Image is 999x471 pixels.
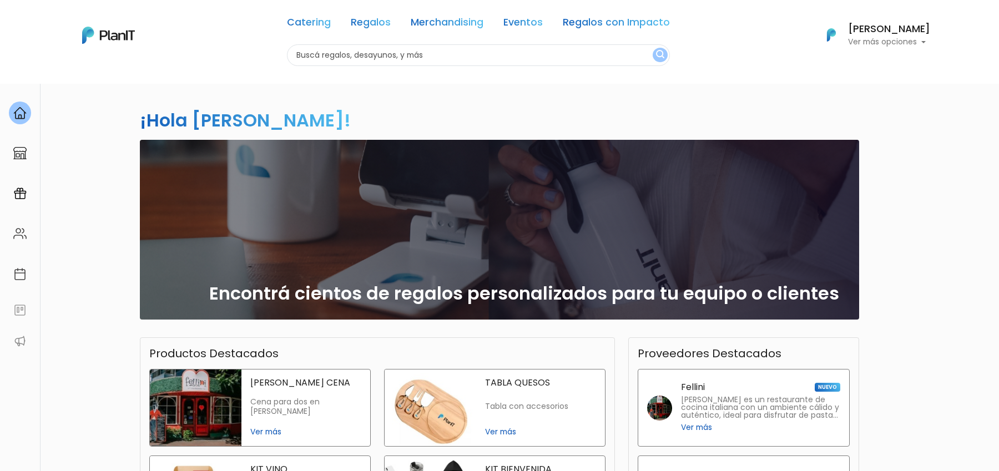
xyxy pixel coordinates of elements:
[638,347,781,360] h3: Proveedores Destacados
[209,283,839,304] h2: Encontrá cientos de regalos personalizados para tu equipo o clientes
[150,369,241,446] img: fellini cena
[563,18,670,31] a: Regalos con Impacto
[82,27,135,44] img: PlanIt Logo
[250,426,361,438] span: Ver más
[149,347,279,360] h3: Productos Destacados
[815,383,840,392] span: NUEVO
[638,369,850,447] a: Fellini NUEVO [PERSON_NAME] es un restaurante de cocina italiana con un ambiente cálido y auténti...
[385,369,476,446] img: tabla quesos
[13,267,27,281] img: calendar-87d922413cdce8b2cf7b7f5f62616a5cf9e4887200fb71536465627b3292af00.svg
[140,108,351,133] h2: ¡Hola [PERSON_NAME]!
[13,335,27,348] img: partners-52edf745621dab592f3b2c58e3bca9d71375a7ef29c3b500c9f145b62cc070d4.svg
[250,378,361,387] p: [PERSON_NAME] CENA
[13,303,27,317] img: feedback-78b5a0c8f98aac82b08bfc38622c3050aee476f2c9584af64705fc4e61158814.svg
[287,18,331,31] a: Catering
[13,107,27,120] img: home-e721727adea9d79c4d83392d1f703f7f8bce08238fde08b1acbfd93340b81755.svg
[13,187,27,200] img: campaigns-02234683943229c281be62815700db0a1741e53638e28bf9629b52c665b00959.svg
[411,18,483,31] a: Merchandising
[681,396,840,419] p: [PERSON_NAME] es un restaurante de cocina italiana con un ambiente cálido y auténtico, ideal para...
[681,383,705,392] p: Fellini
[149,369,371,447] a: fellini cena [PERSON_NAME] CENA Cena para dos en [PERSON_NAME] Ver más
[287,44,670,66] input: Buscá regalos, desayunos, y más
[813,21,930,49] button: PlanIt Logo [PERSON_NAME] Ver más opciones
[503,18,543,31] a: Eventos
[647,396,672,421] img: fellini
[681,422,712,433] span: Ver más
[848,38,930,46] p: Ver más opciones
[485,378,596,387] p: TABLA QUESOS
[13,146,27,160] img: marketplace-4ceaa7011d94191e9ded77b95e3339b90024bf715f7c57f8cf31f2d8c509eaba.svg
[250,397,361,417] p: Cena para dos en [PERSON_NAME]
[848,24,930,34] h6: [PERSON_NAME]
[819,23,844,47] img: PlanIt Logo
[485,426,596,438] span: Ver más
[656,50,664,60] img: search_button-432b6d5273f82d61273b3651a40e1bd1b912527efae98b1b7a1b2c0702e16a8d.svg
[13,227,27,240] img: people-662611757002400ad9ed0e3c099ab2801c6687ba6c219adb57efc949bc21e19d.svg
[384,369,606,447] a: tabla quesos TABLA QUESOS Tabla con accesorios Ver más
[485,402,596,411] p: Tabla con accesorios
[351,18,391,31] a: Regalos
